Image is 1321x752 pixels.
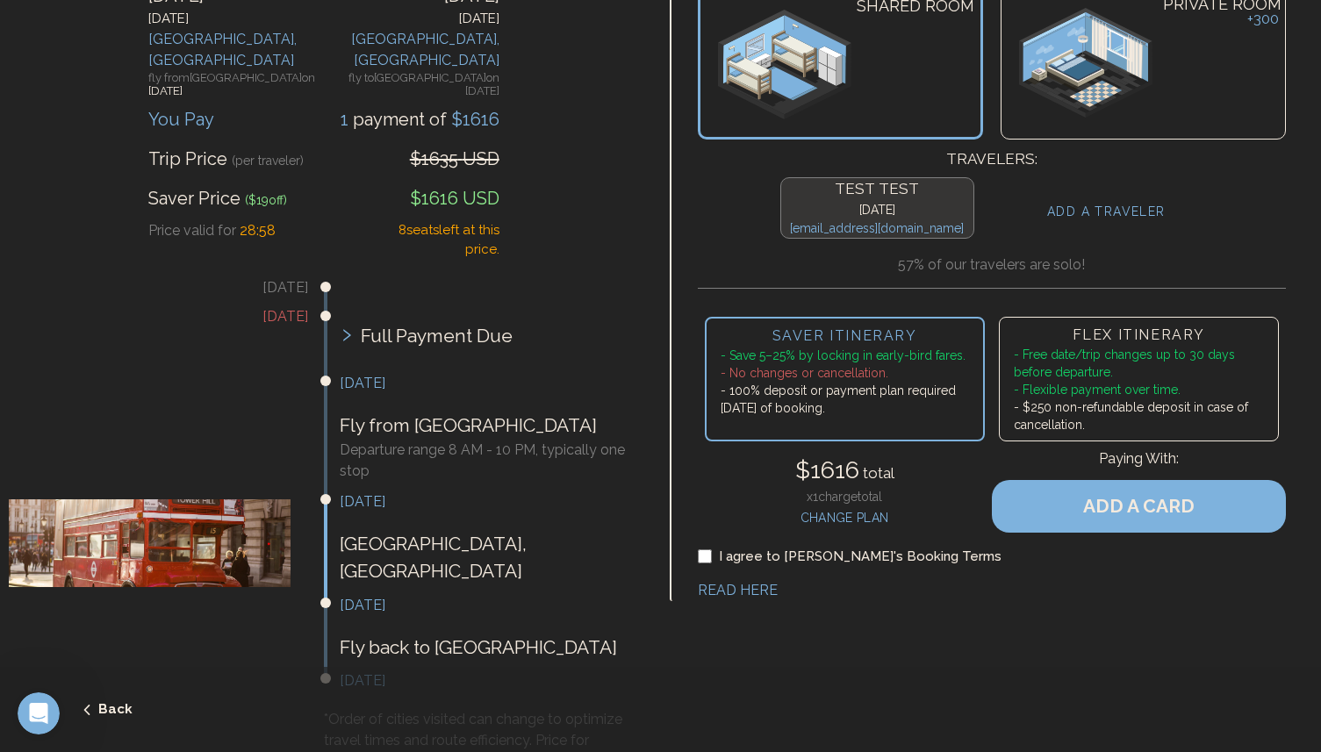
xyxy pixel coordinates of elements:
li: - No changes or cancellation. [721,364,969,382]
h3: [DATE] [340,373,639,394]
span: Full Payment Due [361,322,513,350]
span: (per traveler) [232,154,304,168]
button: ADD A CARD [992,480,1286,533]
img: No picture [718,10,852,119]
h4: 57% of our travelers are solo! [698,254,1287,276]
h3: [DATE] [340,491,639,512]
div: [GEOGRAPHIC_DATA] , [GEOGRAPHIC_DATA] [324,29,499,71]
div: fly from [GEOGRAPHIC_DATA] on [148,71,324,102]
h4: test test [788,178,966,201]
p: Fly back to [GEOGRAPHIC_DATA] [340,634,639,662]
span: Price valid for [148,222,236,239]
div: [DATE] [148,9,324,29]
iframe: Intercom live chat [18,692,60,734]
img: London [9,499,308,587]
h4: + 300 [1247,8,1279,31]
div: 8 seat s left at this price. [382,220,499,260]
span: [DATE] [148,84,183,97]
div: fly to [GEOGRAPHIC_DATA] on [DATE] [324,71,499,102]
h4: CHANGE PLAN [795,505,894,527]
span: ($ 19 off) [245,193,287,207]
h3: [DATE] [340,595,639,616]
div: [GEOGRAPHIC_DATA] , [GEOGRAPHIC_DATA] [148,29,324,71]
li: - $250 non-refundable deposit in case of cancellation. [1014,398,1264,433]
div: You Pay [148,106,214,132]
h4: [EMAIL_ADDRESS][DOMAIN_NAME] [788,219,966,238]
p: Fly from [GEOGRAPHIC_DATA] [340,412,639,440]
h4: x 1 charge total [795,488,894,505]
div: [DATE] [324,9,499,29]
h3: [DATE] [9,306,308,327]
h3: SAVER ITINERARY [721,326,969,347]
a: READ HERE [698,582,778,598]
div: Trip Price [148,146,304,172]
li: - Save 5–25% by locking in early-bird fares. [721,347,969,364]
li: - Free date/trip changes up to 30 days before departure. [1014,346,1264,381]
p: [GEOGRAPHIC_DATA] , [GEOGRAPHIC_DATA] [340,530,639,585]
button: Back [26,689,133,730]
img: No picture [1019,8,1152,118]
span: total [859,464,894,482]
h4: $ 1616 [795,453,894,489]
h3: Departure range 8 AM - 10 PM, typically one stop [340,440,639,482]
h3: Paying With: [992,448,1286,480]
h4: ADD A TRAVELER [1047,203,1166,221]
span: 1 [341,109,353,130]
li: - Flexible payment over time. [1014,381,1264,398]
h3: [DATE] [9,277,308,298]
h3: FLEX ITINERARY [1014,325,1264,346]
h4: [DATE] [788,201,966,219]
li: - 100% deposit or payment plan required [DATE] of booking. [721,382,969,417]
label: I agree to [PERSON_NAME]'s Booking Terms [719,547,1002,567]
span: $1635 USD [410,148,499,169]
span: $ 1616 [447,109,499,130]
span: $1616 USD [410,188,499,209]
div: Saver Price [148,185,287,211]
div: payment of [341,106,499,132]
span: 28 : 58 [240,222,276,239]
h1: Travelers: [698,140,1287,171]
